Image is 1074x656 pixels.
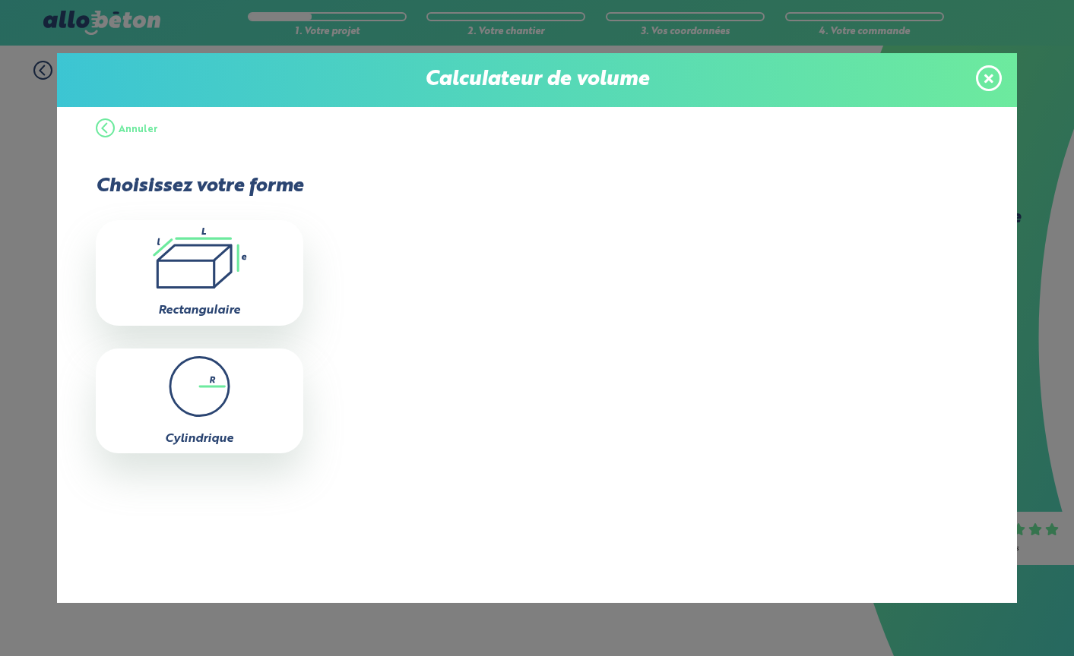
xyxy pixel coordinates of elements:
[96,107,158,153] button: Annuler
[939,597,1057,639] iframe: Help widget launcher
[165,433,233,445] label: Cylindrique
[96,175,303,197] p: Choisissez votre forme
[72,68,1002,92] p: Calculateur de volume
[158,304,240,317] label: Rectangulaire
